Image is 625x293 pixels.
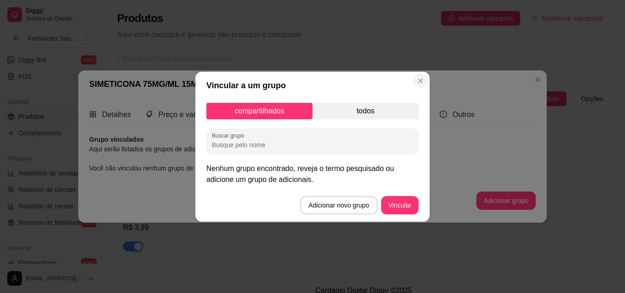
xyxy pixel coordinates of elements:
button: Adicionar novo grupo [300,196,377,214]
p: compartilhados [206,103,312,119]
label: Buscar grupo [212,132,248,139]
header: Vincular a um grupo [195,72,430,99]
p: Nenhum grupo encontrado, reveja o termo pesquisado ou adicione um grupo de adicionais. [206,163,419,185]
button: Vincular [381,196,419,214]
button: Close [413,74,428,88]
input: Buscar grupo [212,140,413,149]
p: todos [312,103,419,119]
